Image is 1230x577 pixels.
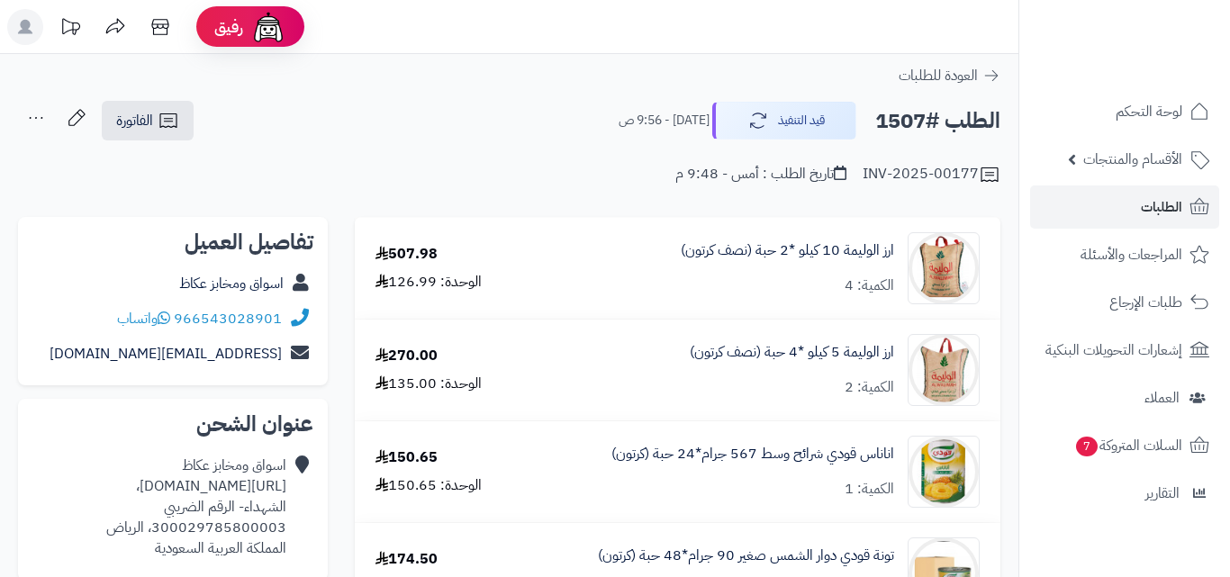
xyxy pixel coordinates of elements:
h2: الطلب #1507 [875,103,1000,140]
span: إشعارات التحويلات البنكية [1045,338,1182,363]
div: INV-2025-00177 [863,164,1000,185]
span: طلبات الإرجاع [1109,290,1182,315]
div: الكمية: 1 [845,479,894,500]
span: لوحة التحكم [1116,99,1182,124]
span: السلات المتروكة [1074,433,1182,458]
a: اناناس قودي شرائح وسط 567 جرام*24 حبة (كرتون) [611,444,894,464]
a: [EMAIL_ADDRESS][DOMAIN_NAME] [50,343,282,365]
div: 507.98 [375,244,438,265]
a: التقارير [1030,472,1219,515]
a: تونة قودي دوار الشمس صغير 90 جرام*48 حبة (كرتون) [598,545,894,566]
div: الكمية: 4 [845,275,894,296]
img: ai-face.png [250,9,286,45]
a: إشعارات التحويلات البنكية [1030,329,1219,372]
div: تاريخ الطلب : أمس - 9:48 م [675,164,846,185]
span: الطلبات [1141,194,1182,220]
div: الكمية: 2 [845,377,894,398]
a: اسواق ومخابز عكاظ [179,273,284,294]
div: 150.65 [375,447,438,468]
a: ارز الوليمة 10 كيلو *2 حبة (نصف كرتون) [681,240,894,261]
a: المراجعات والأسئلة [1030,233,1219,276]
span: المراجعات والأسئلة [1081,242,1182,267]
small: [DATE] - 9:56 ص [619,112,710,130]
span: الفاتورة [116,110,153,131]
div: 270.00 [375,346,438,366]
img: 1747279858-61fBmmPDBfL._AC_SL1500-90x90.jpg [909,334,979,406]
div: الوحدة: 135.00 [375,374,482,394]
a: 966543028901 [174,308,282,329]
a: لوحة التحكم [1030,90,1219,133]
span: العملاء [1144,385,1180,410]
div: اسواق ومخابز عكاظ [URL][DOMAIN_NAME]، الشهداء- الرقم الضريبي 300029785800003، الرياض المملكة العر... [32,455,286,558]
img: 1747281054-614SO18vAeL._AC_SL1374-90x90.jpg [909,436,979,508]
h2: عنوان الشحن [32,413,313,435]
span: العودة للطلبات [899,65,978,86]
div: الوحدة: 126.99 [375,272,482,293]
img: 1747279670-26fc5e6b-fa39-45c5-bf54-fbc6c7af-90x90.jpg [909,232,979,304]
a: الفاتورة [102,101,194,140]
a: الطلبات [1030,185,1219,229]
a: واتساب [117,308,170,329]
img: logo-2.png [1108,14,1213,51]
div: 174.50 [375,549,438,570]
span: 7 [1076,437,1098,456]
a: العودة للطلبات [899,65,1000,86]
h2: تفاصيل العميل [32,231,313,253]
a: ارز الوليمة 5 كيلو *4 حبة (نصف كرتون) [690,342,894,363]
button: قيد التنفيذ [712,102,856,140]
a: طلبات الإرجاع [1030,281,1219,324]
a: السلات المتروكة7 [1030,424,1219,467]
span: الأقسام والمنتجات [1083,147,1182,172]
a: العملاء [1030,376,1219,419]
a: تحديثات المنصة [48,9,93,50]
span: التقارير [1145,481,1180,506]
span: رفيق [214,16,243,38]
div: الوحدة: 150.65 [375,475,482,496]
